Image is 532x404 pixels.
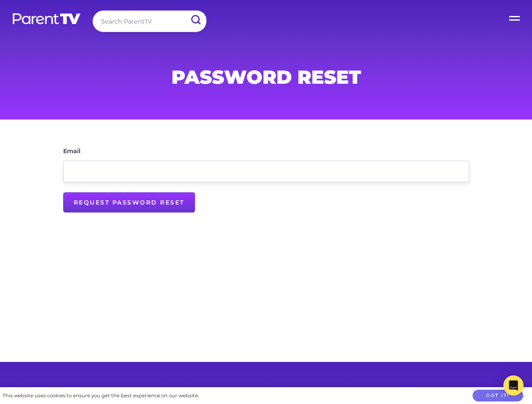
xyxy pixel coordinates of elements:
h1: Password Reset [63,69,469,85]
img: parenttv-logo-white.4c85aaf.svg [12,13,81,25]
div: This website uses cookies to ensure you get the best experience on our website. [3,391,199,400]
div: Open Intercom Messenger [503,375,524,396]
label: Email [63,148,80,154]
input: Search ParentTV [93,11,206,32]
input: Submit [184,11,206,29]
input: Request Password Reset [63,192,195,213]
button: Got it! [473,390,523,402]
